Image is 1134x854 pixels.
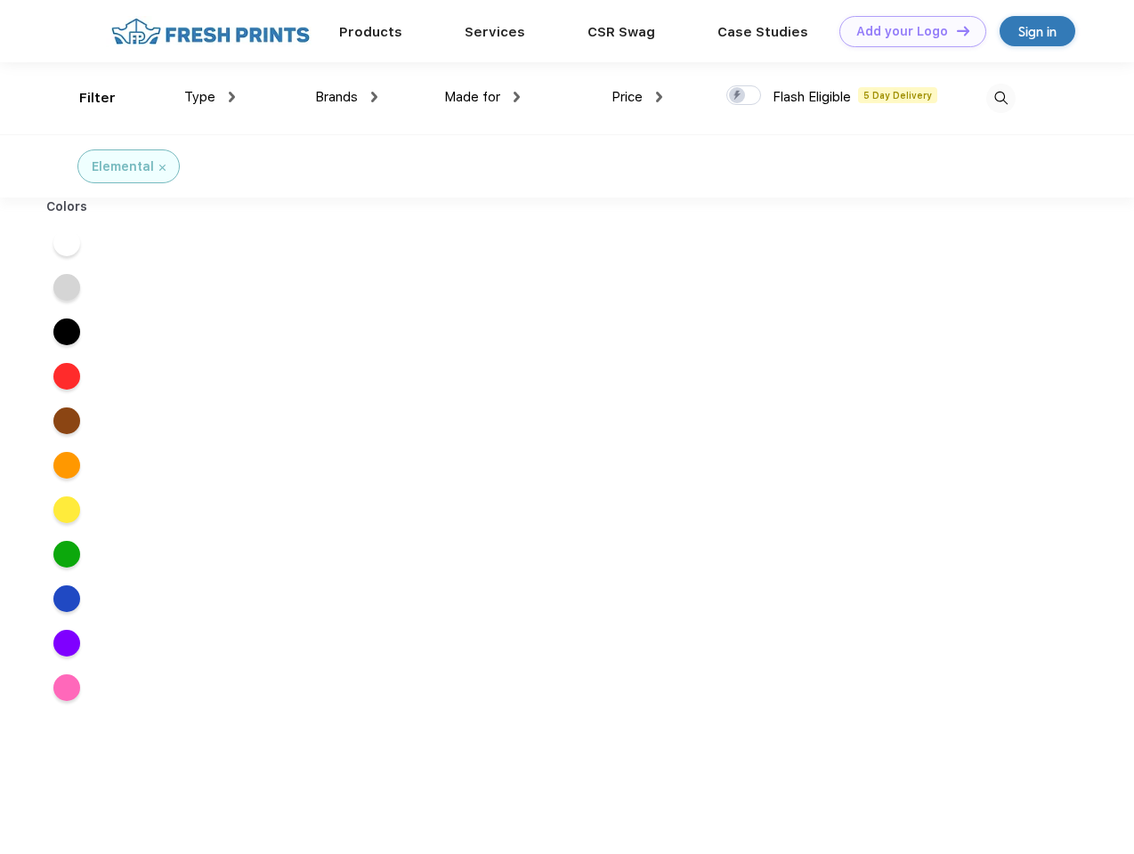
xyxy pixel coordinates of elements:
[159,165,166,171] img: filter_cancel.svg
[106,16,315,47] img: fo%20logo%202.webp
[339,24,402,40] a: Products
[1000,16,1075,46] a: Sign in
[656,92,662,102] img: dropdown.png
[858,87,937,103] span: 5 Day Delivery
[184,89,215,105] span: Type
[957,26,969,36] img: DT
[986,84,1016,113] img: desktop_search.svg
[773,89,851,105] span: Flash Eligible
[1018,21,1057,42] div: Sign in
[587,24,655,40] a: CSR Swag
[315,89,358,105] span: Brands
[371,92,377,102] img: dropdown.png
[444,89,500,105] span: Made for
[514,92,520,102] img: dropdown.png
[856,24,948,39] div: Add your Logo
[92,157,154,176] div: Elemental
[612,89,643,105] span: Price
[229,92,235,102] img: dropdown.png
[33,197,101,216] div: Colors
[465,24,525,40] a: Services
[79,88,116,109] div: Filter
